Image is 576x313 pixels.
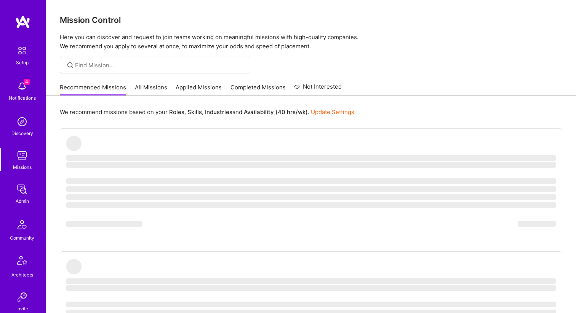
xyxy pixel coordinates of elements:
[14,182,30,197] img: admin teamwork
[75,61,245,69] input: Find Mission...
[60,108,354,116] p: We recommend missions based on your , , and .
[244,108,308,116] b: Availability (40 hrs/wk)
[10,234,34,242] div: Community
[15,15,30,29] img: logo
[16,59,29,67] div: Setup
[9,94,36,102] div: Notifications
[66,61,75,70] i: icon SearchGrey
[135,83,167,96] a: All Missions
[14,114,30,129] img: discovery
[311,108,354,116] a: Update Settings
[187,108,202,116] b: Skills
[60,15,562,25] h3: Mission Control
[169,108,184,116] b: Roles
[176,83,222,96] a: Applied Missions
[16,197,29,205] div: Admin
[205,108,232,116] b: Industries
[294,82,342,96] a: Not Interested
[14,43,30,59] img: setup
[13,163,32,171] div: Missions
[11,271,33,279] div: Architects
[60,83,126,96] a: Recommended Missions
[13,216,31,234] img: Community
[16,305,28,313] div: Invite
[11,129,33,137] div: Discovery
[60,33,562,51] p: Here you can discover and request to join teams working on meaningful missions with high-quality ...
[13,253,31,271] img: Architects
[24,79,30,85] span: 4
[14,289,30,305] img: Invite
[230,83,286,96] a: Completed Missions
[14,148,30,163] img: teamwork
[14,79,30,94] img: bell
